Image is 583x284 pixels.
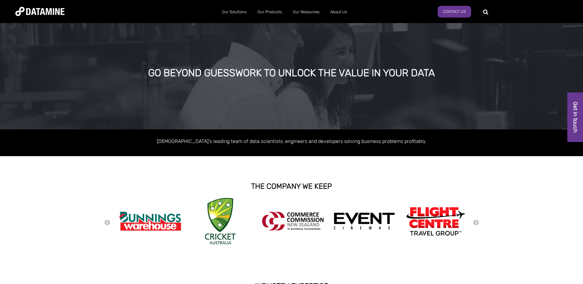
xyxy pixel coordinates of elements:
p: [DEMOGRAPHIC_DATA]'s leading team of data scientists, engineers and developers solving business p... [116,137,467,145]
strong: THE COMPANY WE KEEP [251,182,332,191]
button: Previous [104,219,110,226]
div: GO BEYOND GUESSWORK TO UNLOCK THE VALUE IN YOUR DATA [66,68,517,79]
img: Flight Centre [405,205,466,237]
a: Get in touch [567,93,583,142]
img: Cricket Australia [205,198,236,244]
a: Our Solutions [216,4,252,20]
img: commercecommission [262,212,324,231]
img: Datamine [15,7,65,16]
img: event cinemas [333,212,395,230]
img: Bunnings Warehouse [120,210,181,233]
a: Contact us [438,6,471,18]
button: Next [473,219,479,226]
a: About Us [325,4,353,20]
a: Our Products [252,4,287,20]
a: Our Resources [287,4,325,20]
